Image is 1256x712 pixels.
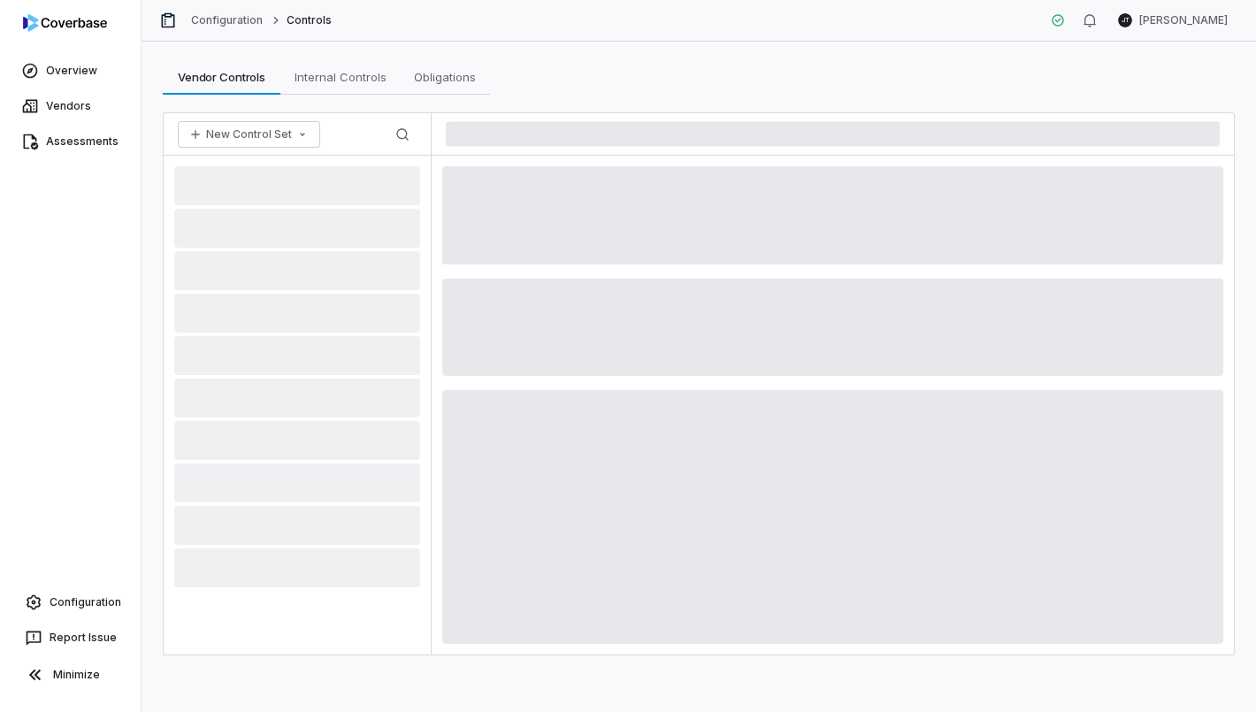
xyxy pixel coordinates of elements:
span: Report Issue [50,631,117,645]
button: New Control Set [178,121,320,148]
span: [PERSON_NAME] [1139,13,1228,27]
span: Obligations [407,65,483,88]
a: Overview [4,55,137,87]
a: Assessments [4,126,137,157]
span: Internal Controls [287,65,394,88]
span: Configuration [50,595,121,609]
span: Vendors [46,99,91,113]
span: Assessments [46,134,119,149]
a: Configuration [7,586,134,618]
button: Report Issue [7,622,134,654]
img: logo-D7KZi-bG.svg [23,14,107,32]
span: Overview [46,64,97,78]
button: JT[PERSON_NAME] [1107,7,1238,34]
span: Controls [287,13,332,27]
span: Vendor Controls [171,65,272,88]
span: JT [1118,13,1132,27]
span: Minimize [53,668,100,682]
a: Vendors [4,90,137,122]
a: Configuration [191,13,264,27]
button: Minimize [7,657,134,693]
